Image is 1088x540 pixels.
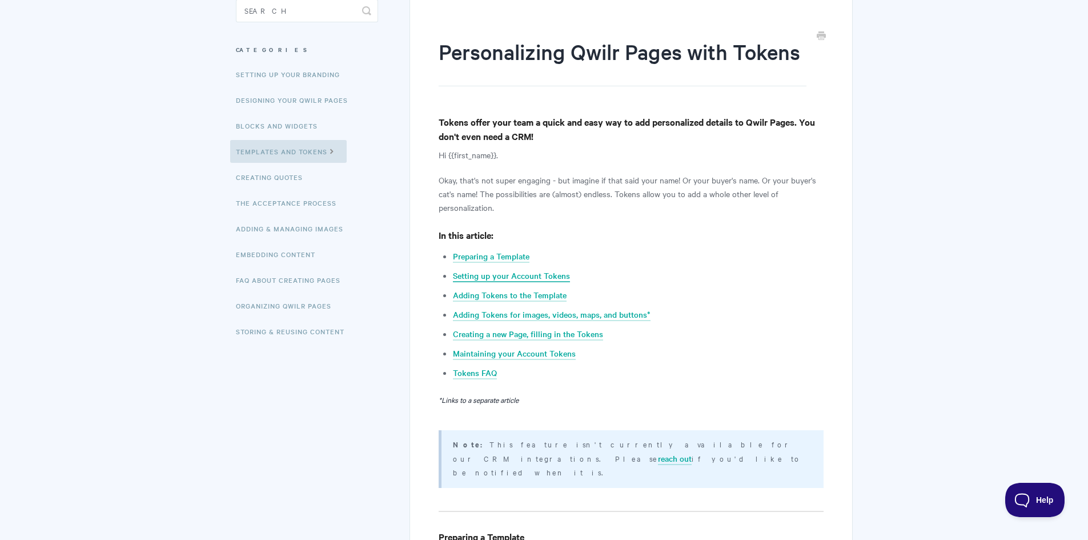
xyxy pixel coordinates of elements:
em: *Links to a separate article [439,394,519,405]
a: Templates and Tokens [230,140,347,163]
h4: In this article: [439,228,823,242]
a: The Acceptance Process [236,191,345,214]
a: Blocks and Widgets [236,114,326,137]
strong: Note: [453,439,489,450]
a: Print this Article [817,30,826,43]
p: Hi {{first_name}}. [439,148,823,162]
a: Maintaining your Account Tokens [453,347,576,360]
a: Organizing Qwilr Pages [236,294,340,317]
a: Setting up your Account Tokens [453,270,570,282]
a: Preparing a Template [453,250,529,263]
a: Creating a new Page, filling in the Tokens [453,328,603,341]
a: Creating Quotes [236,166,311,189]
a: Adding & Managing Images [236,217,352,240]
h1: Personalizing Qwilr Pages with Tokens [439,37,806,86]
p: Okay, that's not super engaging - but imagine if that said your name! Or your buyer's name. Or yo... [439,173,823,214]
a: Adding Tokens for images, videos, maps, and buttons* [453,309,651,321]
p: This feature isn't currently available for our CRM integrations. Please if you'd like to be notif... [453,437,809,479]
h3: Categories [236,39,378,60]
a: reach out [658,453,692,465]
a: Tokens FAQ [453,367,497,379]
iframe: Toggle Customer Support [1005,483,1065,517]
h4: Tokens offer your team a quick and easy way to add personalized details to Qwilr Pages. You don't... [439,115,823,143]
a: Storing & Reusing Content [236,320,353,343]
a: Embedding Content [236,243,324,266]
a: Designing Your Qwilr Pages [236,89,356,111]
a: Adding Tokens to the Template [453,289,567,302]
a: FAQ About Creating Pages [236,269,349,291]
a: Setting up your Branding [236,63,348,86]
